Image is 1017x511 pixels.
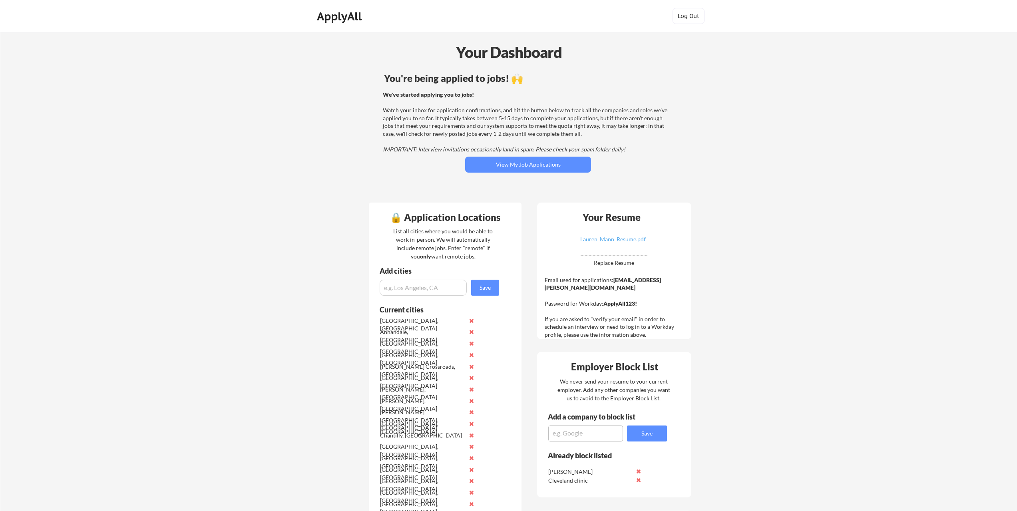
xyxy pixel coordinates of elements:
[380,408,464,432] div: [PERSON_NAME][GEOGRAPHIC_DATA], [GEOGRAPHIC_DATA]
[388,227,498,260] div: List all cities where you would be able to work in-person. We will automatically include remote j...
[548,477,633,485] div: Cleveland clinic
[565,237,661,249] a: Lauren_Mann_Resume.pdf
[380,477,464,493] div: [GEOGRAPHIC_DATA], [GEOGRAPHIC_DATA]
[603,300,637,307] strong: ApplyAll123!
[673,8,705,24] button: Log Out
[465,157,591,173] button: View My Job Applications
[380,431,464,439] div: Chantilly, [GEOGRAPHIC_DATA]
[380,328,464,344] div: Annandale, [GEOGRAPHIC_DATA]
[572,213,651,222] div: Your Resume
[371,213,519,222] div: 🔒 Application Locations
[380,363,464,378] div: [PERSON_NAME] Crossroads, [GEOGRAPHIC_DATA]
[548,468,633,476] div: [PERSON_NAME]
[380,489,464,504] div: [GEOGRAPHIC_DATA], [GEOGRAPHIC_DATA]
[627,426,667,441] button: Save
[383,91,671,153] div: Watch your inbox for application confirmations, and hit the button below to track all the compani...
[565,237,661,242] div: Lauren_Mann_Resume.pdf
[384,74,672,83] div: You're being applied to jobs! 🙌
[380,443,464,458] div: [GEOGRAPHIC_DATA], [GEOGRAPHIC_DATA]
[471,280,499,296] button: Save
[380,267,501,274] div: Add cities
[383,91,474,98] strong: We've started applying you to jobs!
[545,276,686,339] div: Email used for applications: Password for Workday: If you are asked to "verify your email" in ord...
[380,466,464,481] div: [GEOGRAPHIC_DATA], [GEOGRAPHIC_DATA]
[557,377,671,402] div: We never send your resume to your current employer. Add any other companies you want us to avoid ...
[380,374,464,390] div: [GEOGRAPHIC_DATA], [GEOGRAPHIC_DATA]
[383,146,625,153] em: IMPORTANT: Interview invitations occasionally land in spam. Please check your spam folder daily!
[1,41,1017,64] div: Your Dashboard
[380,340,464,355] div: [GEOGRAPHIC_DATA], [GEOGRAPHIC_DATA]
[380,351,464,367] div: [GEOGRAPHIC_DATA], [GEOGRAPHIC_DATA]
[380,454,464,470] div: [GEOGRAPHIC_DATA], [GEOGRAPHIC_DATA]
[380,280,467,296] input: e.g. Los Angeles, CA
[548,452,656,459] div: Already block listed
[317,10,364,23] div: ApplyAll
[380,420,464,435] div: [GEOGRAPHIC_DATA], [GEOGRAPHIC_DATA]
[540,362,689,372] div: Employer Block List
[545,276,661,291] strong: [EMAIL_ADDRESS][PERSON_NAME][DOMAIN_NAME]
[548,413,648,420] div: Add a company to block list
[420,253,431,260] strong: only
[380,386,464,401] div: [PERSON_NAME], [GEOGRAPHIC_DATA]
[380,317,464,332] div: [GEOGRAPHIC_DATA], [GEOGRAPHIC_DATA]
[380,397,464,413] div: [PERSON_NAME], [GEOGRAPHIC_DATA]
[380,306,490,313] div: Current cities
